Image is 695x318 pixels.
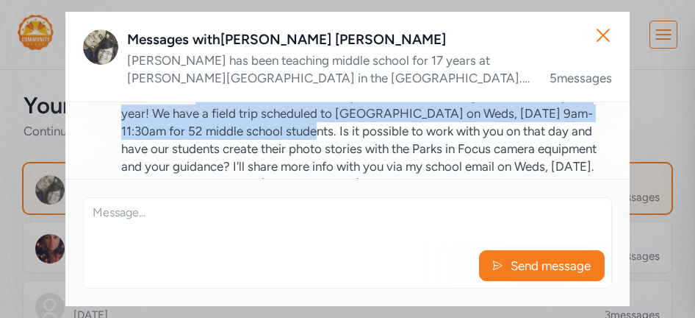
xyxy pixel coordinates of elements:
button: Send message [479,250,605,281]
div: Messages with [PERSON_NAME] [PERSON_NAME] [127,29,612,50]
img: Avatar [83,29,118,65]
div: 5 messages [550,69,612,87]
p: Hi [PERSON_NAME]. We have three Sunnyside teachers working with Future City this year! We have a ... [121,87,612,193]
span: Send message [509,257,592,275]
div: [PERSON_NAME] has been teaching middle school for 17 years at [PERSON_NAME][GEOGRAPHIC_DATA] in t... [127,52,532,87]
